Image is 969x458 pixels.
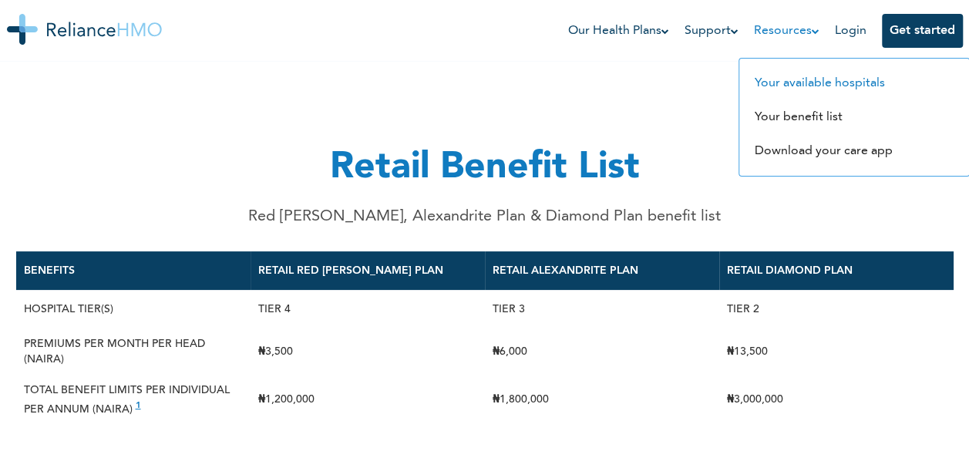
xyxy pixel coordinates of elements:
[835,25,866,37] a: Login
[16,290,251,328] td: HOSPITAL TIER(S)
[251,290,485,328] td: TIER 4
[16,328,251,375] td: PREMIUMS PER MONTH PER HEAD (NAIRA)
[754,22,819,40] a: Resources
[685,22,739,40] a: Support
[485,251,719,290] th: RETAIL ALEXANDRITE PLAN
[719,375,954,425] td: ₦3,000,000
[719,290,954,328] td: TIER 2
[7,14,162,45] img: Reliance HMO's Logo
[755,145,893,157] a: Download your care app
[485,290,719,328] td: TIER 3
[251,251,485,290] th: RETAIL RED [PERSON_NAME] PLAN
[882,14,963,48] button: Get started
[136,401,141,410] a: 1
[568,22,669,40] a: Our Health Plans
[16,375,251,425] td: TOTAL BENEFIT LIMITS PER INDIVIDUAL PER ANNUM (NAIRA)
[755,77,885,89] a: Your available hospitals
[251,375,485,425] td: ₦1,200,000
[485,375,719,425] td: ₦1,800,000
[485,328,719,375] td: ₦6,000
[251,328,485,375] td: ₦3,500
[755,111,843,123] a: Your benefit list
[248,140,721,196] h1: Retail Benefit List
[248,205,721,228] p: Red [PERSON_NAME], Alexandrite Plan & Diamond Plan benefit list
[16,251,251,290] th: BENEFITS
[719,251,954,290] th: RETAIL DIAMOND PLAN
[719,328,954,375] td: ₦13,500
